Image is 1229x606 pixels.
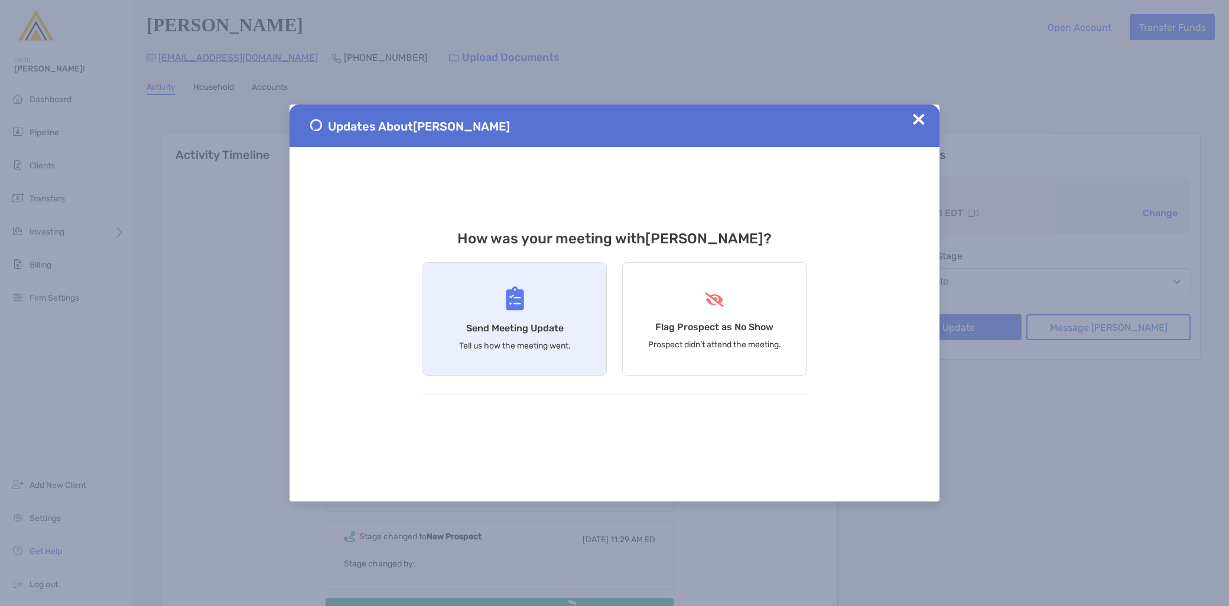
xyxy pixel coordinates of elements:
p: Prospect didn’t attend the meeting. [648,340,781,350]
p: Tell us how the meeting went. [459,341,571,351]
img: Send Meeting Update [506,286,524,311]
img: Send Meeting Update 1 [310,119,322,131]
img: Flag Prospect as No Show [704,292,726,307]
span: Updates About [PERSON_NAME] [328,119,510,133]
h4: Send Meeting Update [466,322,564,334]
h3: How was your meeting with [PERSON_NAME] ? [422,230,807,247]
h4: Flag Prospect as No Show [655,321,773,333]
img: Close Updates Zoe [913,113,925,125]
